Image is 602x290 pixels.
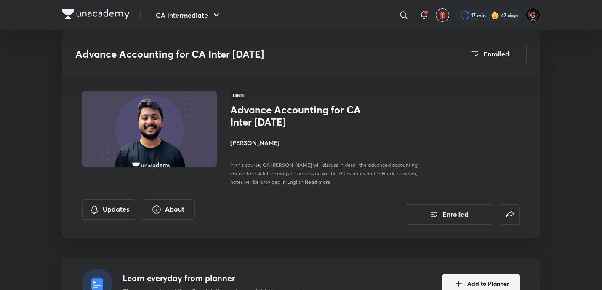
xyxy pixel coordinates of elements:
h3: Advance Accounting for CA Inter [DATE] [75,48,405,60]
button: avatar [436,8,449,22]
img: Company Logo [62,9,130,19]
span: In this course, CA [PERSON_NAME] will discuss in detail the advanced accounting course for CA Int... [230,162,418,185]
span: Hindi [230,91,247,100]
img: streak [491,11,499,19]
img: Thumbnail [81,90,218,168]
span: Read more [305,178,330,185]
h4: [PERSON_NAME] [230,138,419,147]
button: Enrolled [405,204,493,225]
button: Enrolled [453,44,527,64]
button: Updates [82,199,136,220]
button: CA Intermediate [151,7,226,24]
h1: Advance Accounting for CA Inter [DATE] [230,104,368,128]
button: false [500,204,520,225]
img: avatar [439,11,446,19]
button: About [141,199,195,220]
h4: Learn everyday from planner [123,272,318,285]
img: DGD°MrBEAN [526,8,540,22]
a: Company Logo [62,9,130,21]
